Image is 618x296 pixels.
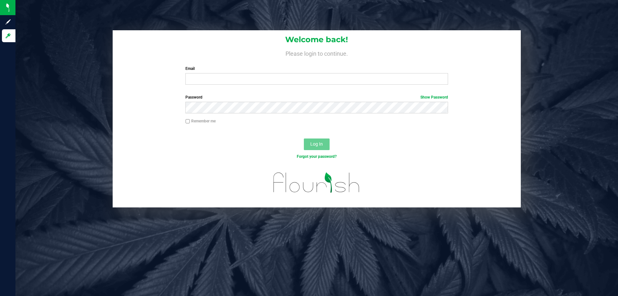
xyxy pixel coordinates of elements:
[185,66,448,72] label: Email
[113,49,521,57] h4: Please login to continue.
[113,35,521,44] h1: Welcome back!
[420,95,448,100] a: Show Password
[185,118,216,124] label: Remember me
[297,154,337,159] a: Forgot your password?
[266,166,368,199] img: flourish_logo.svg
[310,141,323,147] span: Log In
[5,33,11,39] inline-svg: Log in
[5,19,11,25] inline-svg: Sign up
[185,95,202,100] span: Password
[185,119,190,124] input: Remember me
[304,138,330,150] button: Log In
